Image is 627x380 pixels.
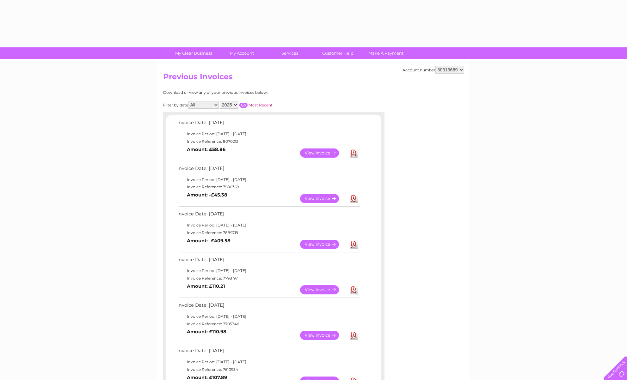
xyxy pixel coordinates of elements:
a: View [300,331,347,340]
b: Amount: £110.21 [187,283,225,289]
h2: Previous Invoices [163,72,464,84]
td: Invoice Reference: 7798197 [176,274,361,282]
a: Download [350,285,358,294]
a: Download [350,240,358,249]
div: Download or view any of your previous invoices below. [163,90,329,95]
b: Amount: -£45.38 [187,192,227,198]
td: Invoice Date: [DATE] [176,118,361,130]
td: Invoice Date: [DATE] [176,210,361,221]
a: Services [264,47,316,59]
b: Amount: £110.98 [187,329,226,335]
a: Most Recent [249,103,273,107]
td: Invoice Reference: 8070212 [176,138,361,145]
a: Download [350,331,358,340]
b: Amount: -£409.58 [187,238,231,244]
a: View [300,285,347,294]
a: Download [350,194,358,203]
a: My Clear Business [168,47,220,59]
td: Invoice Period: [DATE] - [DATE] [176,358,361,366]
div: Account number [403,66,464,74]
td: Invoice Reference: 7980369 [176,183,361,191]
td: Invoice Date: [DATE] [176,164,361,176]
td: Invoice Date: [DATE] [176,347,361,358]
a: Download [350,148,358,158]
td: Invoice Date: [DATE] [176,256,361,267]
td: Invoice Date: [DATE] [176,301,361,313]
a: View [300,148,347,158]
td: Invoice Period: [DATE] - [DATE] [176,221,361,229]
td: Invoice Period: [DATE] - [DATE] [176,313,361,320]
a: View [300,194,347,203]
b: Amount: £58.86 [187,147,225,152]
a: My Account [216,47,268,59]
td: Invoice Reference: 7889719 [176,229,361,237]
td: Invoice Period: [DATE] - [DATE] [176,267,361,274]
td: Invoice Period: [DATE] - [DATE] [176,130,361,138]
a: View [300,240,347,249]
td: Invoice Reference: 7705348 [176,320,361,328]
td: Invoice Reference: 7610934 [176,366,361,373]
div: Filter by date [163,101,329,109]
a: Make A Payment [360,47,412,59]
a: Customer Help [312,47,364,59]
td: Invoice Period: [DATE] - [DATE] [176,176,361,184]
